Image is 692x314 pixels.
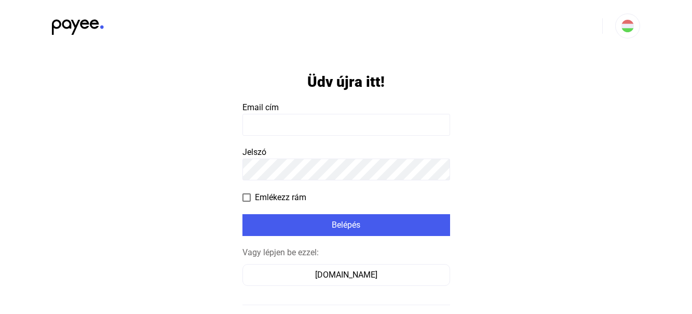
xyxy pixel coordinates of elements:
img: HU [621,20,634,32]
span: Email cím [242,102,279,112]
span: Jelszó [242,147,266,157]
div: Vagy lépjen be ezzel: [242,246,450,259]
div: [DOMAIN_NAME] [246,269,446,281]
div: Belépés [246,219,447,231]
h1: Üdv újra itt! [307,73,385,91]
img: black-payee-blue-dot.svg [52,14,104,35]
button: [DOMAIN_NAME] [242,264,450,286]
button: HU [615,14,640,38]
a: [DOMAIN_NAME] [242,270,450,280]
span: Emlékezz rám [255,191,306,204]
button: Belépés [242,214,450,236]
